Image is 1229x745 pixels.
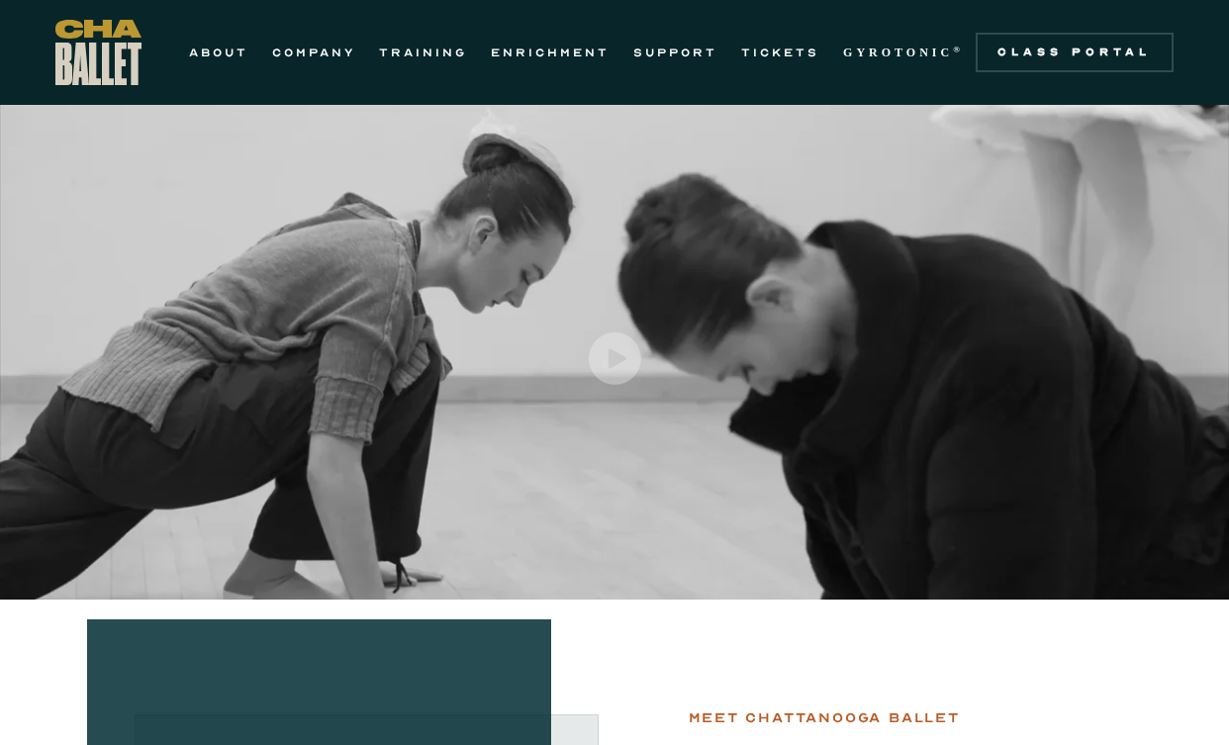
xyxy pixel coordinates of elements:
[843,46,953,59] strong: GYROTONIC
[843,41,964,64] a: GYROTONIC®
[189,41,248,64] a: ABOUT
[633,41,717,64] a: SUPPORT
[491,41,610,64] a: ENRICHMENT
[988,45,1162,60] div: Class Portal
[379,41,467,64] a: TRAINING
[976,33,1174,72] a: Class Portal
[55,20,142,85] a: home
[272,41,355,64] a: COMPANY
[689,706,960,730] div: Meet chattanooga ballet
[953,45,964,54] sup: ®
[741,41,819,64] a: TICKETS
